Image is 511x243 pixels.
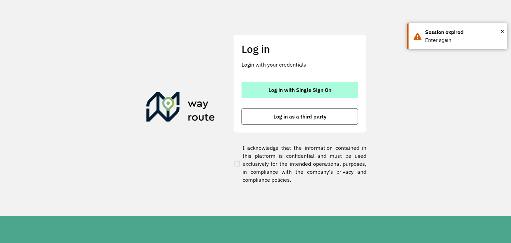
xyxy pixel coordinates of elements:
img: Roteirizador AmbevTech [146,92,215,124]
button: button [242,82,358,98]
button: Close [501,26,504,36]
div: Enter again [425,36,502,44]
button: button [242,109,358,124]
span: Log in with Single Sign On [268,87,331,93]
h2: Log in [242,43,358,55]
span: × [501,26,504,36]
span: Log in as a third party [273,114,326,119]
div: Session expired [425,28,502,36]
p: Login with your credentials [242,61,358,69]
label: I acknowledge that the information contained in this platform is confidential and must be used ex... [233,144,366,184]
